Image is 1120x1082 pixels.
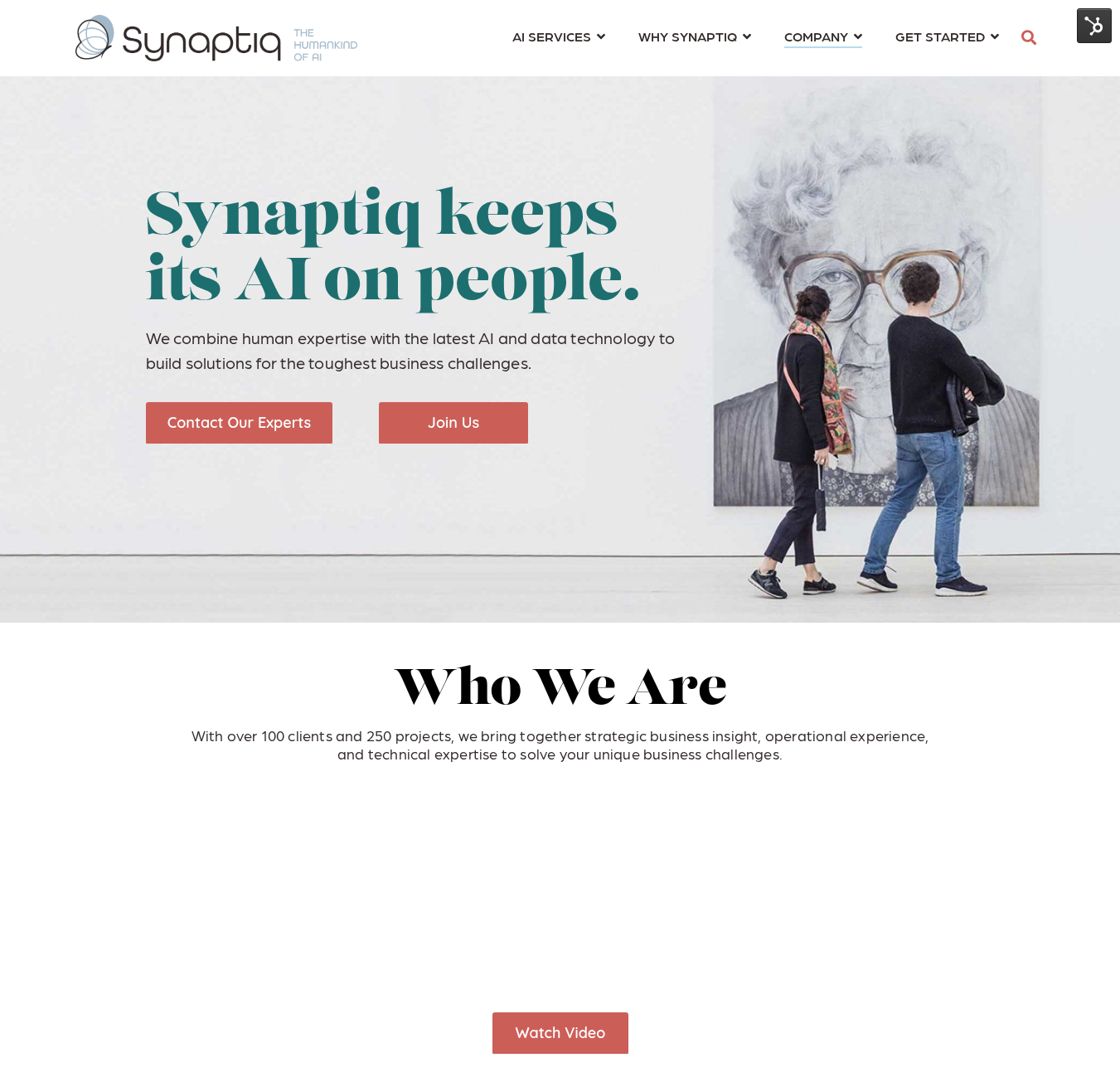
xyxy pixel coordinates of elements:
span: Synaptiq keeps its AI on people. [146,189,641,314]
img: HubSpot Tools Menu Toggle [1077,8,1112,43]
iframe: HubSpot Video [63,793,377,970]
nav: menu [496,8,1016,68]
span: COMPANY [784,25,848,47]
p: With over 100 clients and 250 projects, we bring together strategic business insight, operational... [187,726,933,762]
a: COMPANY [784,21,862,51]
img: synaptiq logo-1 [75,15,357,61]
span: AI SERVICES [512,25,591,47]
a: AI SERVICES [512,21,605,51]
iframe: HubSpot Video [403,793,717,970]
iframe: HubSpot Video [743,793,1057,970]
img: Contact Our Experts [146,402,332,444]
img: Join Us [379,402,528,444]
span: GET STARTED [895,25,985,47]
a: WHY SYNAPTIQ [638,21,751,51]
span: WHY SYNAPTIQ [638,25,737,47]
img: Watch Video [492,1012,628,1054]
h2: Who We Are [187,664,933,719]
p: We combine human expertise with the latest AI and data technology to build solutions for the toug... [146,325,691,375]
a: GET STARTED [895,21,999,51]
